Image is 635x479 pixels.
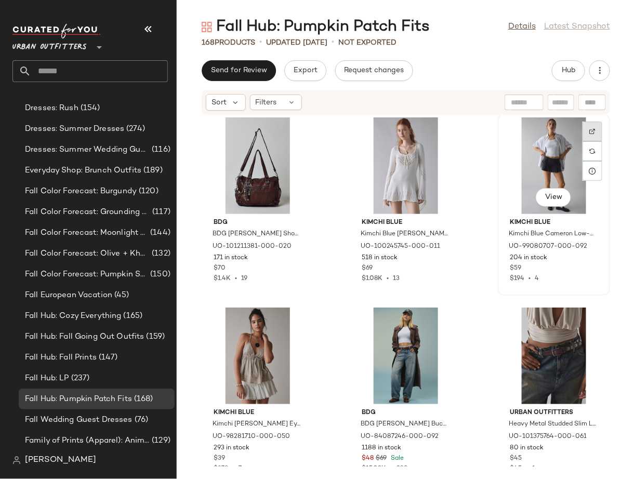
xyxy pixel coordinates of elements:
[202,39,215,47] span: 168
[214,408,302,418] span: Kimchi Blue
[210,66,267,75] span: Send for Review
[353,117,458,214] img: 100245745_011_b
[214,218,302,228] span: BDG
[293,66,317,75] span: Export
[353,308,458,404] img: 84087246_092_b
[214,465,228,472] span: $378
[228,465,239,472] span: •
[231,275,241,282] span: •
[213,420,301,429] span: Kimchi [PERSON_NAME] Eyelet Lace Babydoll Tank Top in String, Women's at Urban Outfitters
[25,310,122,322] span: Fall Hub: Cozy Everything
[241,275,247,282] span: 19
[25,269,148,281] span: Fall Color Forecast: Pumpkin Spice Tones
[589,128,596,135] img: svg%3e
[510,254,547,263] span: 204 in stock
[382,275,393,282] span: •
[239,465,242,472] span: 7
[256,97,277,108] span: Filters
[335,60,413,81] button: Request changes
[362,254,398,263] span: 518 in stock
[259,36,262,49] span: •
[202,37,255,48] div: Products
[362,465,386,472] span: $15.02K
[361,242,440,251] span: UO-100245745-000-011
[148,227,170,239] span: (144)
[510,275,524,282] span: $194
[361,230,449,239] span: Kimchi Blue [PERSON_NAME] Knit Babydoll Tunic Sweater in Ivory, Women's at Urban Outfitters
[214,264,226,273] span: $70
[362,275,382,282] span: $1.08K
[535,275,539,282] span: 4
[389,455,404,462] span: Sale
[214,454,225,463] span: $39
[536,188,571,207] button: View
[510,444,544,453] span: 80 in stock
[25,248,150,260] span: Fall Color Forecast: Olive + Khaki
[132,393,153,405] span: (168)
[144,331,165,343] span: (159)
[545,193,562,202] span: View
[25,414,133,426] span: Fall Wedding Guest Dresses
[361,432,439,442] span: UO-84087246-000-092
[532,465,535,472] span: 1
[510,218,598,228] span: Kimchi Blue
[12,35,87,54] span: Urban Outfitters
[338,37,396,48] p: Not Exported
[213,230,301,239] span: BDG [PERSON_NAME] Shoulder Bag in Brown, Women's at Urban Outfitters
[133,414,149,426] span: (76)
[396,465,407,472] span: 239
[552,60,585,81] button: Hub
[561,66,576,75] span: Hub
[266,37,327,48] p: updated [DATE]
[509,432,587,442] span: UO-101375764-000-061
[284,60,326,81] button: Export
[509,230,597,239] span: Kimchi Blue Cameron Low-Rise Pleated Denim Micro Skort in Elliot Wash, Women's at Urban Outfitters
[362,218,450,228] span: Kimchi Blue
[25,144,150,156] span: Dresses: Summer Wedding Guest
[376,454,387,463] span: $69
[214,444,249,453] span: 293 in stock
[362,444,401,453] span: 1188 in stock
[205,117,310,214] img: 101211381_020_b
[213,242,292,251] span: UO-101211381-000-020
[211,97,227,108] span: Sort
[510,264,521,273] span: $59
[25,352,97,364] span: Fall Hub: Fall Prints
[202,17,430,37] div: Fall Hub: Pumpkin Patch Fits
[12,24,101,38] img: cfy_white_logo.C9jOOHJF.svg
[361,420,449,429] span: BDG [PERSON_NAME] Buckle Baggy Barrel [PERSON_NAME] in [US_STATE], Women's at Urban Outfitters
[393,275,400,282] span: 13
[122,310,143,322] span: (165)
[362,454,374,463] span: $48
[141,165,163,177] span: (189)
[205,308,310,404] img: 98281710_050_b
[25,185,137,197] span: Fall Color Forecast: Burgundy
[137,185,158,197] span: (120)
[112,289,129,301] span: (45)
[78,102,100,114] span: (154)
[510,454,522,463] span: $45
[362,264,373,273] span: $69
[202,60,276,81] button: Send for Review
[25,206,150,218] span: Fall Color Forecast: Grounding Grays
[501,308,606,404] img: 101375764_061_b
[332,36,334,49] span: •
[25,372,69,384] span: Fall Hub: LP
[150,248,170,260] span: (132)
[25,289,112,301] span: Fall European Vacation
[510,465,522,472] span: $45
[501,117,606,214] img: 99080707_092_b
[25,331,144,343] span: Fall Hub: Fall Going Out Outfits
[508,21,536,33] a: Details
[386,465,396,472] span: •
[202,22,212,32] img: svg%3e
[25,227,148,239] span: Fall Color Forecast: Moonlight Hues
[150,206,170,218] span: (117)
[510,408,598,418] span: Urban Outfitters
[124,123,145,135] span: (274)
[522,465,532,472] span: •
[509,242,587,251] span: UO-99080707-000-092
[148,269,170,281] span: (150)
[214,254,248,263] span: 171 in stock
[69,372,90,384] span: (237)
